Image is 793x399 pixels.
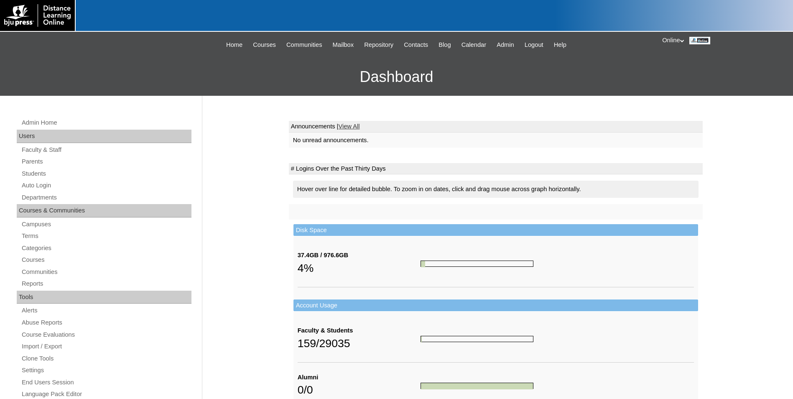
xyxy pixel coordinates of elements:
[457,40,490,50] a: Calendar
[4,4,71,27] img: logo-white.png
[21,305,191,316] a: Alerts
[550,40,571,50] a: Help
[4,58,789,96] h3: Dashboard
[21,156,191,167] a: Parents
[298,335,421,352] div: 159/29035
[293,299,698,312] td: Account Usage
[360,40,398,50] a: Repository
[293,181,699,198] div: Hover over line for detailed bubble. To zoom in on dates, click and drag mouse across graph horiz...
[333,40,354,50] span: Mailbox
[249,40,280,50] a: Courses
[17,130,191,143] div: Users
[21,118,191,128] a: Admin Home
[21,169,191,179] a: Students
[21,341,191,352] a: Import / Export
[21,317,191,328] a: Abuse Reports
[222,40,247,50] a: Home
[525,40,543,50] span: Logout
[21,145,191,155] a: Faculty & Staff
[364,40,393,50] span: Repository
[497,40,514,50] span: Admin
[298,373,421,382] div: Alumni
[293,224,698,236] td: Disk Space
[289,163,703,175] td: # Logins Over the Past Thirty Days
[21,353,191,364] a: Clone Tools
[21,219,191,230] a: Campuses
[286,40,322,50] span: Communities
[226,40,242,50] span: Home
[298,381,421,398] div: 0/0
[289,121,703,133] td: Announcements |
[21,243,191,253] a: Categories
[298,251,421,260] div: 37.4GB / 976.6GB
[21,330,191,340] a: Course Evaluations
[404,40,428,50] span: Contacts
[17,291,191,304] div: Tools
[21,231,191,241] a: Terms
[434,40,455,50] a: Blog
[298,326,421,335] div: Faculty & Students
[289,133,703,148] td: No unread announcements.
[298,260,421,276] div: 4%
[554,40,566,50] span: Help
[21,180,191,191] a: Auto Login
[689,37,710,44] img: Online / Instructor
[21,255,191,265] a: Courses
[520,40,548,50] a: Logout
[329,40,358,50] a: Mailbox
[21,192,191,203] a: Departments
[662,36,785,45] div: Online
[21,377,191,388] a: End Users Session
[21,267,191,277] a: Communities
[253,40,276,50] span: Courses
[400,40,432,50] a: Contacts
[462,40,486,50] span: Calendar
[439,40,451,50] span: Blog
[21,279,191,289] a: Reports
[282,40,326,50] a: Communities
[17,204,191,217] div: Courses & Communities
[21,365,191,376] a: Settings
[338,123,360,130] a: View All
[492,40,518,50] a: Admin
